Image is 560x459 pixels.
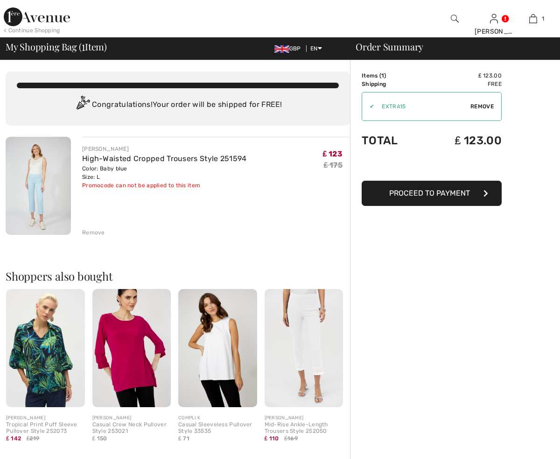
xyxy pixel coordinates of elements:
[344,42,554,51] div: Order Summary
[265,289,343,407] img: Mid-Rise Ankle-Length Trousers Style 252050
[6,289,85,407] img: Tropical Print Puff Sleeve Pullover Style 252073
[82,181,247,190] div: Promocode can not be applied to this item
[451,13,459,24] img: search the website
[4,26,60,35] div: < Continue Shopping
[6,42,107,51] span: My Shopping Bag ( Item)
[6,422,85,435] div: Tropical Print Puff Sleeve Pullover Style 252073
[17,96,339,114] div: Congratulations! Your order will be shipped for FREE!
[265,435,279,442] span: ₤ 110
[27,434,40,443] span: ₤219
[324,161,343,169] s: ₤ 175
[6,270,350,282] h2: Shoppers also bought
[323,149,343,158] span: ₤ 123
[381,72,384,79] span: 1
[422,71,502,80] td: ₤ 123.00
[389,189,470,198] span: Proceed to Payment
[6,435,21,442] span: ₤ 142
[82,228,105,237] div: Remove
[362,156,502,177] iframe: PayPal
[178,435,189,442] span: ₤ 71
[73,96,92,114] img: Congratulation2.svg
[178,289,257,407] img: Casual Sleeveless Pullover Style 33535
[92,289,171,407] img: Casual Crew Neck Pullover Style 253021
[82,164,247,181] div: Color: Baby blue Size: L
[362,102,374,111] div: ✔
[470,102,494,111] span: Remove
[178,415,257,422] div: COMPLI K
[374,92,470,120] input: Promo code
[265,415,343,422] div: [PERSON_NAME]
[514,13,552,24] a: 1
[92,435,107,442] span: ₤ 150
[284,434,298,443] span: ₤169
[274,45,305,52] span: GBP
[82,154,247,163] a: High-Waisted Cropped Trousers Style 251594
[274,45,289,53] img: UK Pound
[542,14,544,23] span: 1
[178,422,257,435] div: Casual Sleeveless Pullover Style 33535
[529,13,537,24] img: My Bag
[4,7,70,26] img: 1ère Avenue
[310,45,322,52] span: EN
[92,415,171,422] div: [PERSON_NAME]
[422,125,502,156] td: ₤ 123.00
[362,80,422,88] td: Shipping
[6,137,71,235] img: High-Waisted Cropped Trousers Style 251594
[92,422,171,435] div: Casual Crew Neck Pullover Style 253021
[362,125,422,156] td: Total
[422,80,502,88] td: Free
[362,181,502,206] button: Proceed to Payment
[475,27,513,36] div: [PERSON_NAME]
[362,71,422,80] td: Items ( )
[265,422,343,435] div: Mid-Rise Ankle-Length Trousers Style 252050
[490,14,498,23] a: Sign In
[6,415,85,422] div: [PERSON_NAME]
[82,145,247,153] div: [PERSON_NAME]
[490,13,498,24] img: My Info
[82,40,85,52] span: 1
